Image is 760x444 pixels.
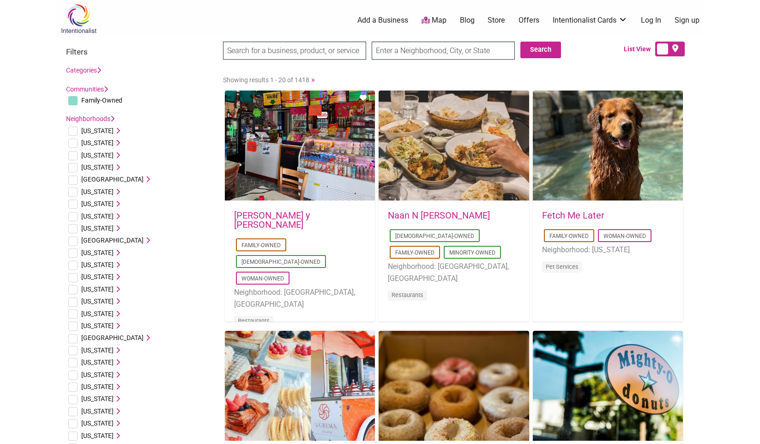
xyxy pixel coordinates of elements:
[81,213,114,220] span: [US_STATE]
[422,15,446,26] a: Map
[546,263,579,270] a: Pet Services
[234,210,310,230] a: [PERSON_NAME] y [PERSON_NAME]
[81,249,114,256] span: [US_STATE]
[81,273,114,280] span: [US_STATE]
[372,42,515,60] input: Enter a Neighborhood, City, or State
[81,347,114,354] span: [US_STATE]
[234,286,366,310] li: Neighborhood: [GEOGRAPHIC_DATA], [GEOGRAPHIC_DATA]
[395,249,434,256] a: Family-Owned
[81,310,114,317] span: [US_STATE]
[549,233,589,239] a: Family-Owned
[66,67,101,74] a: Categories
[81,395,114,402] span: [US_STATE]
[603,233,646,239] a: Woman-Owned
[460,15,475,25] a: Blog
[81,359,114,366] span: [US_STATE]
[81,97,122,104] span: Family-Owned
[223,42,366,60] input: Search for a business, product, or service
[81,408,114,415] span: [US_STATE]
[388,210,490,221] a: Naan N [PERSON_NAME]
[675,15,700,25] a: Sign up
[57,4,101,34] img: Intentionalist
[66,85,108,93] a: Communities
[311,75,315,84] a: »
[81,261,114,268] span: [US_STATE]
[81,164,114,171] span: [US_STATE]
[641,15,661,25] a: Log In
[519,15,539,25] a: Offers
[81,420,114,427] span: [US_STATE]
[488,15,505,25] a: Store
[241,275,284,282] a: Woman-Owned
[81,334,144,341] span: [GEOGRAPHIC_DATA]
[81,225,114,232] span: [US_STATE]
[542,244,674,256] li: Neighborhood: [US_STATE]
[81,200,114,207] span: [US_STATE]
[241,242,281,249] a: Family-Owned
[223,76,309,84] span: Showing results 1 - 20 of 1418
[81,127,114,134] span: [US_STATE]
[66,115,115,122] a: Neighborhoods
[81,237,144,244] span: [GEOGRAPHIC_DATA]
[81,371,114,378] span: [US_STATE]
[81,188,114,195] span: [US_STATE]
[553,15,627,25] a: Intentionalist Cards
[81,298,114,305] span: [US_STATE]
[357,15,408,25] a: Add a Business
[81,152,114,159] span: [US_STATE]
[449,249,495,256] a: Minority-Owned
[81,176,144,183] span: [GEOGRAPHIC_DATA]
[66,47,214,56] h3: Filters
[388,261,519,284] li: Neighborhood: [GEOGRAPHIC_DATA], [GEOGRAPHIC_DATA]
[542,210,604,221] a: Fetch Me Later
[81,286,114,293] span: [US_STATE]
[241,259,320,265] a: [DEMOGRAPHIC_DATA]-Owned
[395,233,474,239] a: [DEMOGRAPHIC_DATA]-Owned
[238,317,270,324] a: Restaurants
[81,139,114,146] span: [US_STATE]
[520,42,561,58] button: Search
[81,383,114,390] span: [US_STATE]
[81,432,114,439] span: [US_STATE]
[624,44,655,54] span: List View
[81,322,114,329] span: [US_STATE]
[392,292,423,298] a: Restaurants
